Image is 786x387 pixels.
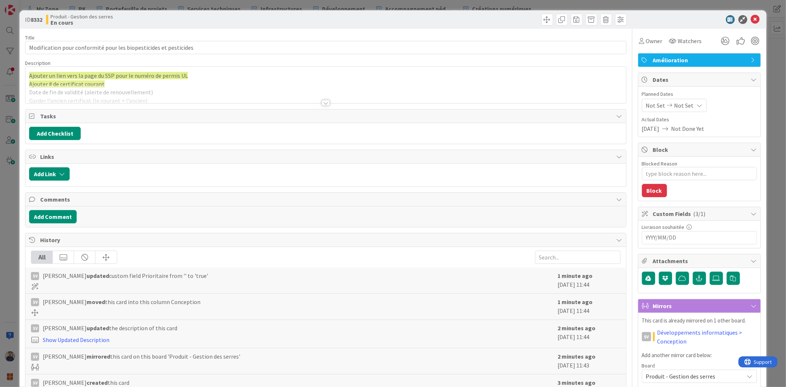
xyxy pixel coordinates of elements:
div: SV [31,298,39,306]
span: [DATE] [642,124,660,133]
span: Attachments [653,257,747,265]
span: ( 3/1 ) [694,210,706,217]
a: Développements informatiques > Conception [657,328,757,346]
span: Not Set [646,101,666,110]
b: 2 minutes ago [558,353,596,360]
input: YYYY/MM/DD [646,231,753,244]
span: Ajouter # de certificat courant [29,80,105,88]
a: Show Updated Description [43,336,109,344]
span: [PERSON_NAME] the description of this card [43,324,177,332]
label: Title [25,34,35,41]
b: created [87,379,108,386]
div: SV [31,379,39,387]
span: Produit - Gestion des serres [646,373,716,380]
b: updated [87,272,109,279]
span: [PERSON_NAME] custom field Prioritaire from '' to 'true' [43,271,208,280]
b: moved [87,298,105,306]
div: SV [31,324,39,332]
b: 1 minute ago [558,298,593,306]
span: Dates [653,75,747,84]
b: 3 minutes ago [558,379,596,386]
span: ID [25,15,42,24]
span: Not Done Yet [671,124,705,133]
span: Description [25,60,50,66]
p: Add another mirror card below: [642,351,757,360]
div: SV [31,353,39,361]
div: [DATE] 11:44 [558,271,621,290]
span: Custom Fields [653,209,747,218]
button: Add Link [29,167,70,181]
p: This card is already mirrored on 1 other board. [642,317,757,325]
span: Support [15,1,34,10]
span: [PERSON_NAME] this card [43,378,129,387]
span: Ajouter un lien vers la page du SSP pour le numéro de permis UL [29,72,188,79]
div: SV [642,332,651,341]
span: Produit - Gestion des serres [50,14,113,20]
div: [DATE] 11:43 [558,352,621,370]
label: Blocked Reason [642,160,678,167]
span: [PERSON_NAME] this card on this board 'Produit - Gestion des serres' [43,352,240,361]
span: Tasks [40,112,612,121]
span: Mirrors [653,301,747,310]
div: SV [31,272,39,280]
div: Livraison souhaitée [642,224,757,230]
span: Comments [40,195,612,204]
span: Actual Dates [642,116,757,123]
span: Owner [646,36,663,45]
span: Block [653,145,747,154]
span: [PERSON_NAME] this card into this column Conception [43,297,200,306]
span: History [40,236,612,244]
span: Links [40,152,612,161]
b: 1 minute ago [558,272,593,279]
b: 8332 [31,16,42,23]
b: 2 minutes ago [558,324,596,332]
b: En cours [50,20,113,25]
span: Planned Dates [642,90,757,98]
b: mirrored [87,353,110,360]
span: Board [642,363,655,368]
span: Amélioration [653,56,747,64]
input: type card name here... [25,41,626,54]
div: [DATE] 11:44 [558,297,621,316]
span: Not Set [674,101,694,110]
button: Add Checklist [29,127,81,140]
div: All [31,251,53,264]
div: [DATE] 11:44 [558,324,621,344]
b: updated [87,324,109,332]
input: Search... [535,251,621,264]
span: Watchers [678,36,702,45]
button: Add Comment [29,210,77,223]
button: Block [642,184,667,197]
